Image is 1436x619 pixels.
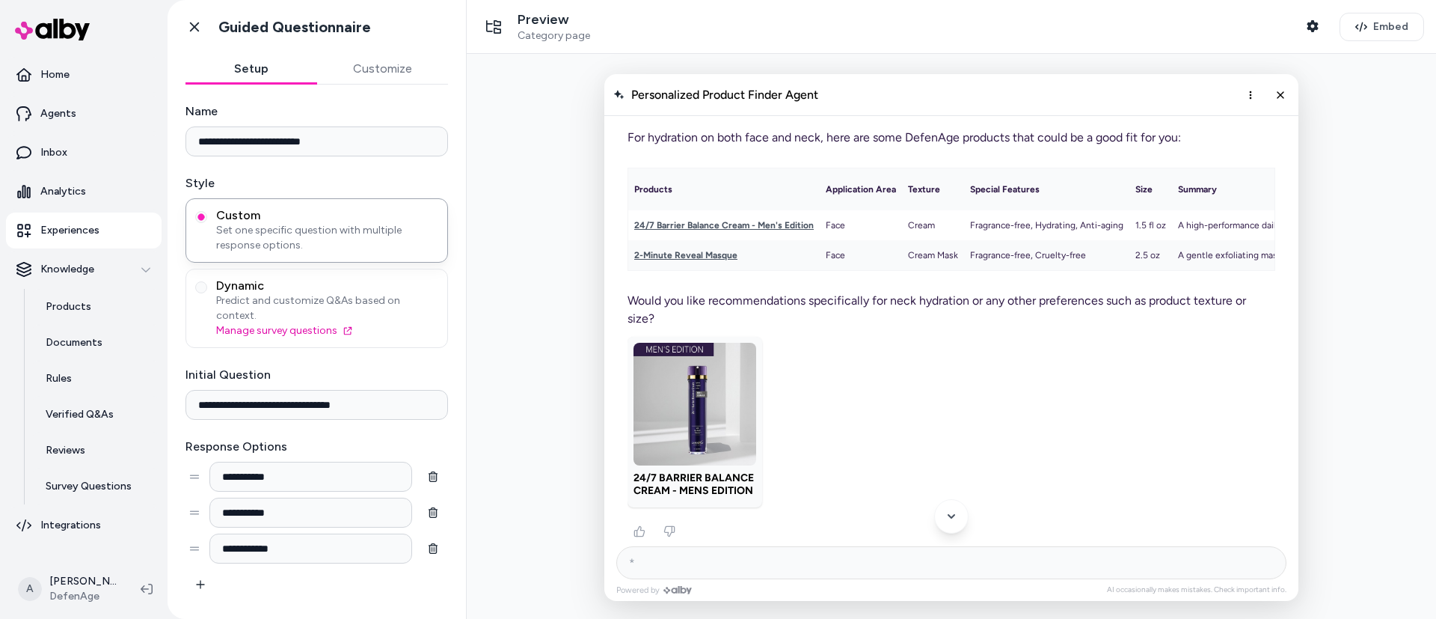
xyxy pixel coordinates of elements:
span: Predict and customize Q&As based on context. [216,293,438,323]
p: Integrations [40,518,101,533]
a: Manage survey questions [216,323,438,338]
p: Experiences [40,223,99,238]
p: Rules [46,371,72,386]
span: A [18,577,42,601]
span: Dynamic [216,278,438,293]
p: Verified Q&As [46,407,114,422]
h1: Guided Questionnaire [218,18,371,37]
a: Reviews [31,433,162,469]
label: Name [185,103,448,121]
span: Custom [216,208,438,223]
a: Experiences [6,213,162,248]
button: Knowledge [6,251,162,287]
button: A[PERSON_NAME]DefenAge [9,565,129,613]
p: Knowledge [40,262,94,277]
span: Category page [518,29,590,43]
button: Embed [1340,13,1424,41]
p: Documents [46,335,102,350]
span: DefenAge [49,589,117,604]
span: Set one specific question with multiple response options. [216,223,438,253]
p: Agents [40,106,76,121]
p: Survey Questions [46,479,132,494]
p: Reviews [46,443,85,458]
p: Inbox [40,145,67,160]
p: Analytics [40,184,86,199]
a: Survey Questions [31,469,162,504]
a: Agents [6,96,162,132]
span: Embed [1373,19,1408,34]
a: Analytics [6,174,162,210]
a: Integrations [6,507,162,543]
label: Initial Question [185,366,448,384]
p: Products [46,299,91,314]
a: Verified Q&As [31,397,162,433]
img: alby Logo [15,19,90,40]
a: Products [31,289,162,325]
button: CustomSet one specific question with multiple response options. [195,211,207,223]
p: [PERSON_NAME] [49,574,117,589]
a: Home [6,57,162,93]
p: Home [40,67,70,82]
button: Setup [185,54,317,84]
a: Documents [31,325,162,361]
button: DynamicPredict and customize Q&As based on context.Manage survey questions [195,281,207,293]
a: Inbox [6,135,162,171]
p: Preview [518,11,590,28]
label: Response Options [185,438,448,456]
a: Rules [31,361,162,397]
button: Customize [317,54,449,84]
label: Style [185,174,448,192]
